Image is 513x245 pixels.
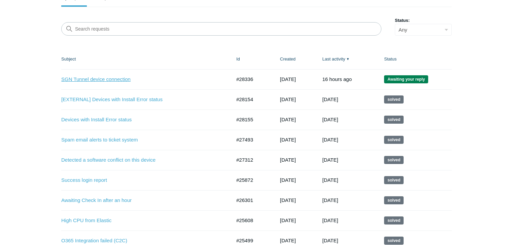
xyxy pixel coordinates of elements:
[230,190,273,210] td: #26301
[230,69,273,89] td: #28336
[61,197,221,204] a: Awaiting Check In after an hour
[346,56,349,62] span: ▼
[384,75,428,83] span: We are waiting for you to respond
[230,130,273,150] td: #27493
[280,157,296,163] time: 08/11/2025, 14:56
[377,49,452,69] th: Status
[322,56,345,62] a: Last activity▼
[230,150,273,170] td: #27312
[322,157,338,163] time: 09/07/2025, 08:02
[384,156,404,164] span: This request has been solved
[61,49,230,69] th: Subject
[280,96,296,102] time: 09/16/2025, 12:34
[384,95,404,104] span: This request has been solved
[384,116,404,124] span: This request has been solved
[230,89,273,110] td: #28154
[280,56,296,62] a: Created
[230,110,273,130] td: #28155
[322,217,338,223] time: 08/04/2025, 20:01
[61,96,221,104] a: [EXTERNAL] Devices with Install Error status
[322,177,338,183] time: 08/17/2025, 19:01
[61,217,221,224] a: High CPU from Elastic
[280,177,296,183] time: 07/02/2025, 11:55
[384,196,404,204] span: This request has been solved
[384,176,404,184] span: This request has been solved
[61,176,221,184] a: Success login report
[322,137,338,142] time: 09/14/2025, 19:01
[395,17,452,24] label: Status:
[280,76,296,82] time: 09/23/2025, 12:08
[384,237,404,245] span: This request has been solved
[230,170,273,190] td: #25872
[61,116,221,124] a: Devices with Install Error status
[280,238,296,243] time: 06/16/2025, 13:41
[61,136,221,144] a: Spam email alerts to ticket system
[384,216,404,224] span: This request has been solved
[322,96,338,102] time: 09/18/2025, 16:02
[322,238,338,243] time: 07/07/2025, 10:02
[322,117,338,122] time: 09/16/2025, 12:42
[280,197,296,203] time: 07/16/2025, 13:49
[61,237,221,245] a: O365 Integration failed (C2C)
[384,136,404,144] span: This request has been solved
[61,76,221,83] a: SGN Tunnel device connection
[322,76,352,82] time: 09/28/2025, 16:01
[280,117,296,122] time: 09/16/2025, 12:38
[61,22,381,36] input: Search requests
[280,137,296,142] time: 08/15/2025, 16:12
[61,156,221,164] a: Detected a software conflict on this device
[322,197,338,203] time: 08/13/2025, 10:02
[230,49,273,69] th: Id
[280,217,296,223] time: 06/20/2025, 14:00
[230,210,273,231] td: #25608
